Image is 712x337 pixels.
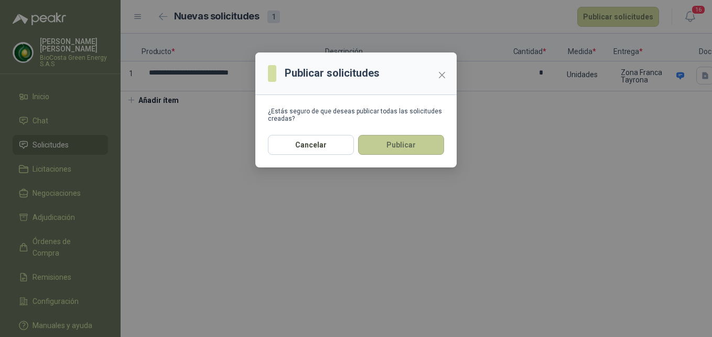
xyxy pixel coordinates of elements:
[358,135,444,155] button: Publicar
[268,135,354,155] button: Cancelar
[438,71,446,79] span: close
[285,65,380,81] h3: Publicar solicitudes
[268,108,444,122] div: ¿Estás seguro de que deseas publicar todas las solicitudes creadas?
[434,67,450,83] button: Close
